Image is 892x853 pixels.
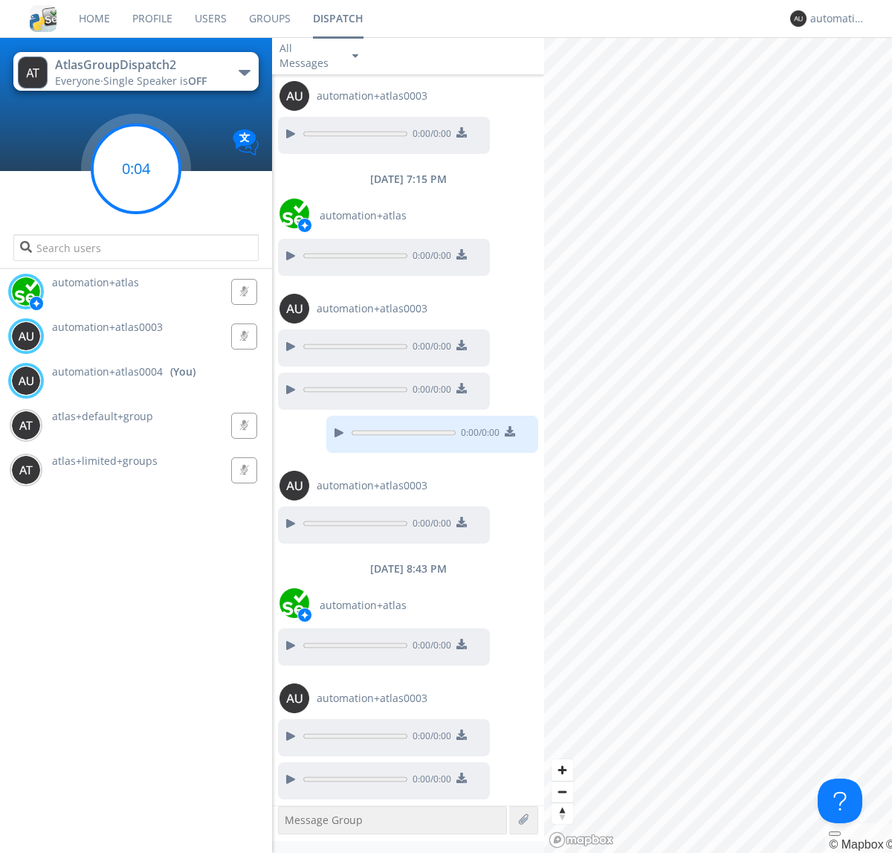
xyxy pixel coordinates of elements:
span: 0:00 / 0:00 [407,639,451,655]
img: 373638.png [11,455,41,485]
iframe: Toggle Customer Support [818,779,862,823]
img: 373638.png [11,366,41,396]
img: download media button [456,340,467,350]
img: 373638.png [279,683,309,713]
span: automation+atlas [320,598,407,613]
img: download media button [456,639,467,649]
img: d2d01cd9b4174d08988066c6d424eccd [11,277,41,306]
span: automation+atlas0003 [317,88,427,103]
a: Mapbox [829,838,883,851]
button: Toggle attribution [829,831,841,836]
div: All Messages [279,41,339,71]
img: download media button [456,249,467,260]
div: [DATE] 7:15 PM [272,172,544,187]
div: [DATE] 8:43 PM [272,561,544,576]
span: atlas+limited+groups [52,454,158,468]
button: AtlasGroupDispatch2Everyone·Single Speaker isOFF [13,52,258,91]
div: AtlasGroupDispatch2 [55,57,222,74]
span: 0:00 / 0:00 [407,383,451,399]
span: automation+atlas [320,208,407,223]
span: 0:00 / 0:00 [407,249,451,265]
img: Translation enabled [233,129,259,155]
span: 0:00 / 0:00 [407,730,451,746]
span: 0:00 / 0:00 [456,426,500,442]
button: Reset bearing to north [552,802,573,824]
img: caret-down-sm.svg [352,54,358,58]
span: OFF [188,74,207,88]
span: automation+atlas0003 [317,691,427,706]
span: atlas+default+group [52,409,153,423]
span: automation+atlas0003 [52,320,163,334]
span: 0:00 / 0:00 [407,127,451,144]
div: (You) [170,364,195,379]
img: 373638.png [279,294,309,324]
span: automation+atlas0003 [317,301,427,316]
span: Reset bearing to north [552,803,573,824]
img: download media button [505,426,515,437]
div: Everyone · [55,74,222,88]
img: d2d01cd9b4174d08988066c6d424eccd [279,199,309,228]
span: 0:00 / 0:00 [407,517,451,533]
span: automation+atlas0004 [52,364,163,379]
img: 373638.png [11,321,41,351]
img: 373638.png [790,10,807,27]
img: 373638.png [279,81,309,111]
input: Search users [13,234,258,261]
img: download media button [456,383,467,393]
img: d2d01cd9b4174d08988066c6d424eccd [279,588,309,618]
img: 373638.png [11,411,41,440]
span: 0:00 / 0:00 [407,773,451,789]
a: Mapbox logo [549,831,614,849]
img: download media button [456,517,467,527]
button: Zoom in [552,759,573,781]
span: automation+atlas0003 [317,478,427,493]
span: automation+atlas [52,275,139,289]
img: download media button [456,127,467,138]
button: Zoom out [552,781,573,802]
img: cddb5a64eb264b2086981ab96f4c1ba7 [30,5,56,32]
img: 373638.png [279,471,309,500]
img: download media button [456,730,467,740]
img: download media button [456,773,467,783]
span: Single Speaker is [103,74,207,88]
div: automation+atlas0004 [810,11,866,26]
img: 373638.png [18,57,48,88]
span: 0:00 / 0:00 [407,340,451,356]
